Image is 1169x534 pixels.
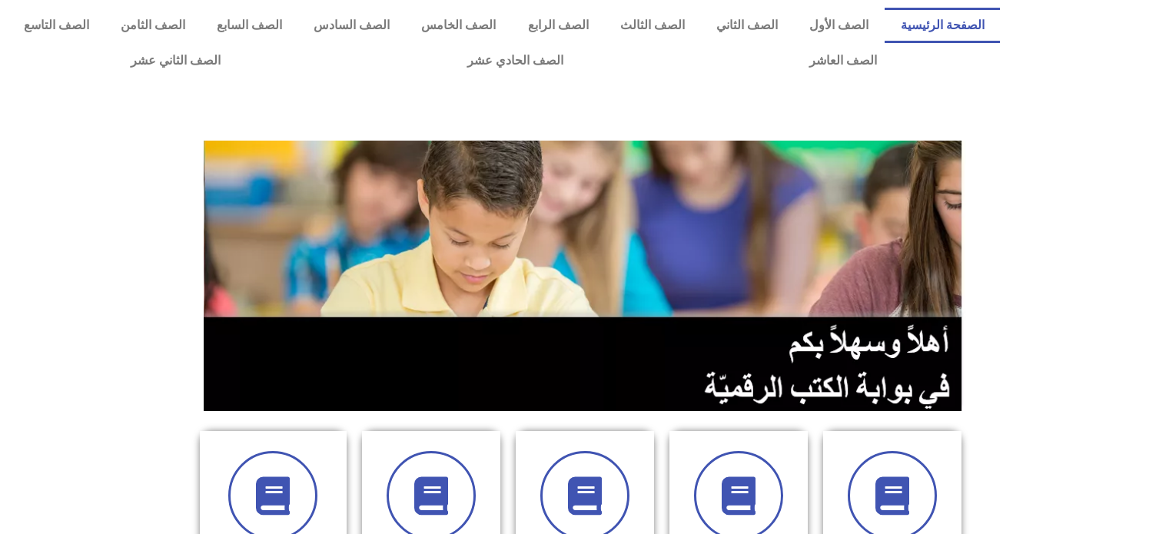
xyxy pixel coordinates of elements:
a: الصف الثاني [700,8,793,43]
a: الصف الحادي عشر [344,43,686,78]
a: الصف العاشر [686,43,1000,78]
a: الصف التاسع [8,8,105,43]
a: الصف الثالث [604,8,700,43]
a: الصف السادس [298,8,406,43]
a: الصف السابع [201,8,297,43]
a: الصف الرابع [512,8,604,43]
a: الصف الأول [794,8,885,43]
a: الصف الثاني عشر [8,43,344,78]
a: الصف الثامن [105,8,201,43]
a: الصفحة الرئيسية [885,8,1000,43]
a: الصف الخامس [406,8,512,43]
